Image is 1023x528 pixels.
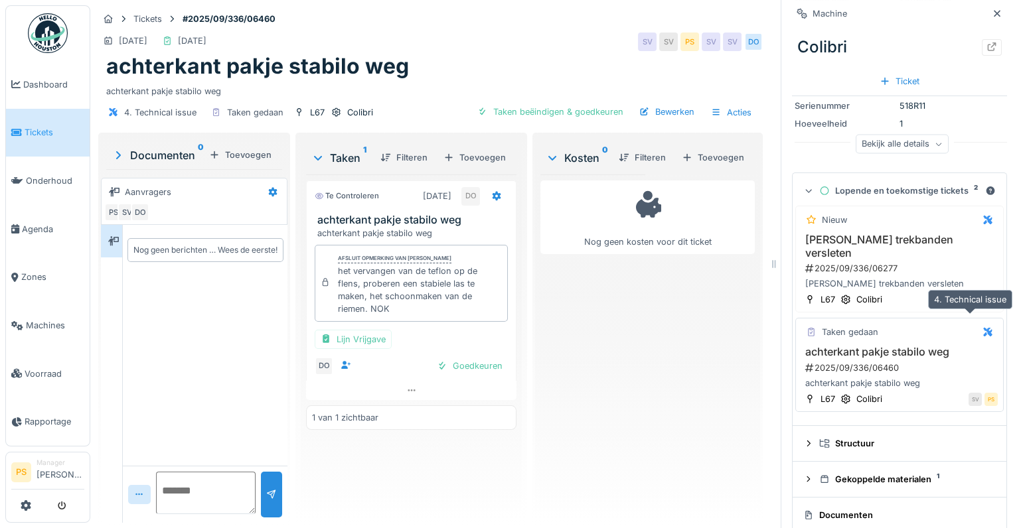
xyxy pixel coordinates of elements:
div: Bewerken [634,103,700,121]
div: Taken gedaan [227,106,283,119]
div: DO [131,203,149,222]
div: Documenten [112,147,204,163]
a: Rapportage [6,398,90,446]
div: SV [118,203,136,222]
div: L67 [821,393,835,405]
div: 4. Technical issue [124,106,197,119]
div: Toevoegen [676,149,749,166]
li: PS [11,462,31,482]
img: Badge_color-CXgf-gQk.svg [28,13,68,53]
div: L67 [821,293,835,306]
div: DO [315,357,333,375]
span: Onderhoud [26,174,84,187]
span: Tickets [25,126,84,139]
div: Nieuw [822,214,847,226]
div: Hoeveelheid [795,117,894,130]
sup: 1 [363,150,366,166]
div: DO [461,187,480,206]
div: Goedkeuren [432,357,508,375]
div: DO [744,33,763,51]
div: Aanvragers [125,186,171,198]
div: Documenten [803,509,990,521]
a: Machines [6,301,90,350]
div: PS [104,203,123,222]
div: Filteren [613,149,671,166]
h3: [PERSON_NAME] trekbanden versleten [801,233,998,259]
div: Machine [813,7,847,20]
div: Taken gedaan [822,326,878,338]
div: Bekijk alle details [856,135,949,154]
div: Taken [311,150,370,166]
div: 1 van 1 zichtbaar [312,411,378,424]
a: Onderhoud [6,157,90,205]
div: SV [702,33,720,51]
div: Filteren [375,149,433,166]
div: Kosten [546,150,608,166]
div: [DATE] [119,34,147,47]
a: Voorraad [6,350,90,398]
span: Dashboard [23,78,84,91]
div: SV [638,33,657,51]
div: PS [984,393,998,406]
div: Afsluit opmerking van [PERSON_NAME] [338,254,451,263]
div: L67 [310,106,325,119]
sup: 0 [198,147,204,163]
div: Colibri [347,106,373,119]
summary: Lopende en toekomstige tickets2 [798,178,1001,203]
div: Lopende en toekomstige tickets [819,184,980,197]
span: Agenda [22,223,84,235]
span: Voorraad [25,367,84,380]
div: Lijn Vrijgave [315,330,392,349]
div: PS [680,33,699,51]
div: Colibri [856,293,882,306]
div: Gekoppelde materialen [819,473,990,486]
div: 2025/09/336/06460 [804,362,998,374]
a: Dashboard [6,60,90,109]
div: Toevoegen [204,146,277,164]
div: [DATE] [423,190,451,202]
strong: #2025/09/336/06460 [177,13,281,25]
div: Ticket [874,72,925,90]
span: Rapportage [25,415,84,428]
h3: achterkant pakje stabilo weg [317,214,511,226]
div: Te controleren [315,190,379,202]
div: SV [969,393,982,406]
h1: achterkant pakje stabilo weg [106,54,409,79]
div: achterkant pakje stabilo weg [106,80,755,98]
div: achterkant pakje stabilo weg [801,377,998,389]
span: Zones [21,271,84,283]
div: Serienummer [795,99,894,112]
div: Taken beëindigen & goedkeuren [472,103,629,121]
div: Nog geen kosten voor dit ticket [549,186,746,248]
summary: Gekoppelde materialen1 [798,467,1001,492]
div: Manager [37,458,84,468]
div: 2025/09/336/06277 [804,262,998,275]
li: [PERSON_NAME] [37,458,84,486]
div: SV [659,33,678,51]
h3: achterkant pakje stabilo weg [801,346,998,358]
div: 1 [795,117,1004,130]
a: Agenda [6,205,90,253]
span: Machines [26,319,84,332]
summary: Structuur [798,431,1001,456]
div: Nog geen berichten … Wees de eerste! [133,244,277,256]
div: Toevoegen [438,149,511,166]
a: Zones [6,253,90,302]
div: 4. Technical issue [928,290,1012,309]
sup: 0 [602,150,608,166]
div: Tickets [133,13,162,25]
div: [PERSON_NAME] trekbanden versleten [801,277,998,290]
div: 518R11 [795,99,1004,112]
div: Colibri [792,30,1007,64]
div: Acties [705,103,757,122]
div: Colibri [856,393,882,405]
div: SV [723,33,742,51]
div: het vervangen van de teflon op de flens, proberen een stabiele las te maken, het schoonmaken van ... [338,265,502,316]
a: Tickets [6,109,90,157]
summary: Documenten [798,503,1001,527]
div: [DATE] [178,34,206,47]
div: Structuur [819,437,990,450]
a: PS Manager[PERSON_NAME] [11,458,84,490]
div: achterkant pakje stabilo weg [317,227,511,239]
